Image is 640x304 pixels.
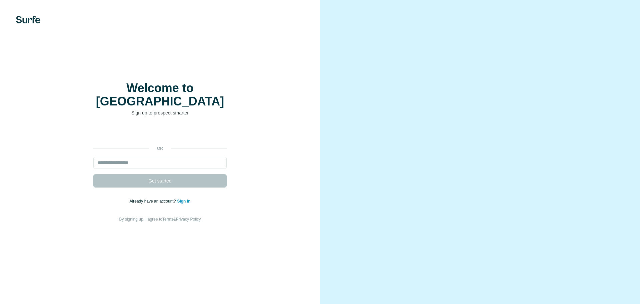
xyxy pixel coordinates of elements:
[16,16,40,23] img: Surfe's logo
[93,109,227,116] p: Sign up to prospect smarter
[90,126,230,141] iframe: Sign in with Google Button
[177,199,190,204] a: Sign in
[93,81,227,108] h1: Welcome to [GEOGRAPHIC_DATA]
[162,217,173,222] a: Terms
[149,145,171,151] p: or
[119,217,201,222] span: By signing up, I agree to &
[176,217,201,222] a: Privacy Policy
[130,199,177,204] span: Already have an account?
